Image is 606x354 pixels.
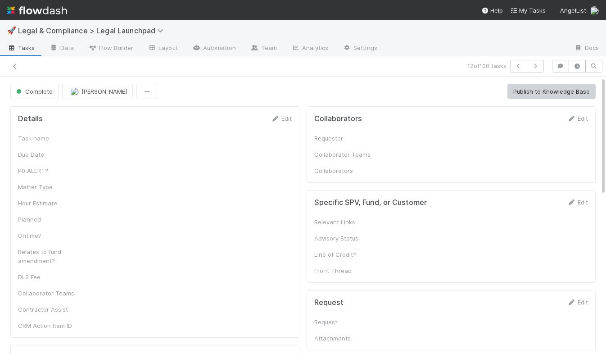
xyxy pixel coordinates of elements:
div: Collaborator Teams [18,289,86,298]
span: [PERSON_NAME] [81,88,127,95]
button: Complete [10,84,59,99]
div: Ontime? [18,231,86,240]
span: 12 of 100 tasks [467,61,507,70]
div: Front Thread [314,266,382,275]
a: Edit [567,199,588,206]
a: My Tasks [510,6,546,15]
div: Collaborator Teams [314,150,382,159]
div: Matter Type [18,182,86,191]
div: Due Date [18,150,86,159]
div: Line of Credit? [314,250,382,259]
button: Publish to Knowledge Base [507,84,596,99]
img: avatar_b5be9b1b-4537-4870-b8e7-50cc2287641b.png [70,87,79,96]
a: Layout [140,41,185,56]
a: Analytics [284,41,335,56]
h5: Request [314,298,344,307]
a: Settings [335,41,384,56]
div: Requester [314,134,382,143]
a: Data [42,41,81,56]
div: Advisory Status [314,234,382,243]
div: Request [314,318,382,327]
div: Relates to fund amendment? [18,247,86,265]
a: Team [243,41,284,56]
div: Task name [18,134,86,143]
div: Relevant Links [314,218,382,227]
h5: Collaborators [314,114,362,123]
span: Complete [14,88,53,95]
div: Collaborators [314,166,382,175]
a: Automation [185,41,243,56]
div: DLS Fee [18,272,86,281]
span: AngelList [560,7,586,14]
button: [PERSON_NAME] [62,84,133,99]
div: P0 ALERT? [18,166,86,175]
div: CRM Action Item ID [18,321,86,330]
span: Tasks [7,43,35,52]
a: Edit [567,299,588,306]
div: Help [481,6,503,15]
img: logo-inverted-e16ddd16eac7371096b0.svg [7,3,67,18]
a: Edit [567,115,588,122]
span: Flow Builder [88,43,133,52]
span: Legal & Compliance > Legal Launchpad [18,26,168,35]
span: 🚀 [7,27,16,34]
h5: Specific SPV, Fund, or Customer [314,198,427,207]
div: Hour Estimate [18,199,86,208]
img: avatar_6811aa62-070e-4b0a-ab85-15874fb457a1.png [590,6,599,15]
div: Attachments [314,334,382,343]
h5: Details [18,114,43,123]
a: Flow Builder [81,41,140,56]
span: My Tasks [510,7,546,14]
div: Contractor Assist [18,305,86,314]
div: Planned [18,215,86,224]
a: Edit [271,115,292,122]
a: Docs [567,41,606,56]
